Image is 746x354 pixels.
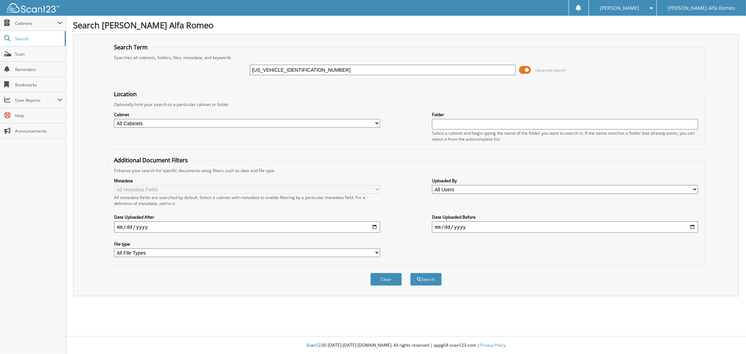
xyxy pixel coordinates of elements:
[370,273,402,286] button: Clear
[410,273,442,286] button: Search
[114,112,380,118] label: Cabinet
[15,36,61,42] span: Search
[114,221,380,233] input: start
[114,241,380,247] label: File type
[111,101,702,107] div: Optionally limit your search to a particular cabinet or folder
[306,342,323,348] span: Scan123
[711,320,746,354] iframe: Chat Widget
[111,90,140,98] legend: Location
[432,221,698,233] input: end
[15,82,62,88] span: Bookmarks
[668,6,735,10] span: [PERSON_NAME] Alfa Romeo
[66,337,746,354] div: © [DATE]-[DATE] [DOMAIN_NAME]. All rights reserved | appg04-scan123-com |
[111,55,702,61] div: Searches all cabinets, folders, files, metadata, and keywords
[114,194,380,206] div: All metadata fields are searched by default. Select a cabinet with metadata to enable filtering b...
[114,178,380,184] label: Metadata
[111,43,151,51] legend: Search Term
[111,156,191,164] legend: Additional Document Filters
[535,68,566,73] span: Advanced Search
[166,200,175,206] a: here
[479,342,506,348] a: Privacy Policy
[15,128,62,134] span: Announcements
[15,97,57,103] span: User Reports
[114,214,380,220] label: Date Uploaded After
[15,20,57,26] span: Cabinets
[7,3,59,13] img: scan123-logo-white.svg
[432,112,698,118] label: Folder
[15,66,62,72] span: Reminders
[432,214,698,220] label: Date Uploaded Before
[73,19,739,31] h1: Search [PERSON_NAME] Alfa Romeo
[432,178,698,184] label: Uploaded By
[15,113,62,119] span: Help
[600,6,639,10] span: [PERSON_NAME]
[432,130,698,142] div: Select a cabinet and begin typing the name of the folder you want to search in. If the name match...
[111,168,702,174] div: Enhance your search for specific documents using filters such as date and file type.
[15,51,62,57] span: Scan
